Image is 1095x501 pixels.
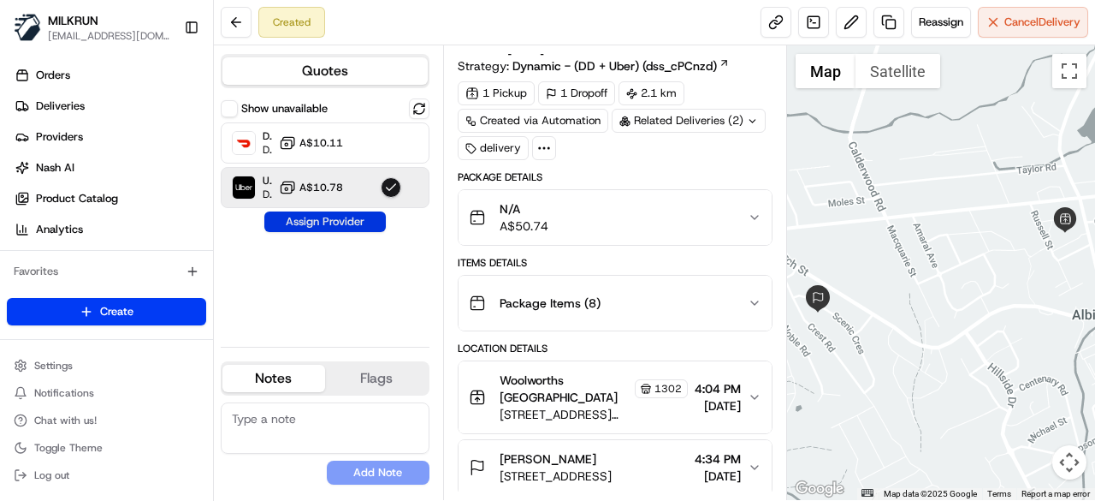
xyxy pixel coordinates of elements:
img: MILKRUN [14,14,41,41]
button: A$10.78 [279,179,343,196]
span: [DATE] [695,468,741,485]
button: Quotes [222,57,428,85]
div: 1 Pickup [458,81,535,105]
button: Flags [325,365,428,392]
div: 1 Dropoff [538,81,615,105]
a: Terms [987,489,1011,498]
button: Woolworths [GEOGRAPHIC_DATA]1302[STREET_ADDRESS][PERSON_NAME]4:04 PM[DATE] [459,361,772,433]
span: [STREET_ADDRESS][PERSON_NAME] [500,406,688,423]
div: Items Details [458,256,772,270]
a: Product Catalog [7,185,213,212]
button: [EMAIL_ADDRESS][DOMAIN_NAME] [48,29,170,43]
span: Uber [263,174,272,188]
span: Toggle Theme [34,441,103,455]
span: [PERSON_NAME] [500,450,596,468]
img: Google [791,478,848,500]
img: DoorDash Drive [233,132,255,154]
span: Providers [36,129,83,145]
span: Analytics [36,222,83,237]
span: Dropoff ETA 28 minutes [263,188,272,201]
div: Strategy: [458,57,730,75]
button: A$10.11 [279,134,343,152]
span: A$10.78 [299,181,343,194]
span: Notifications [34,386,94,400]
div: Package Details [458,170,772,184]
button: Log out [7,463,206,487]
button: Map camera controls [1052,445,1086,480]
a: Nash AI [7,154,213,182]
a: Dynamic - (DD + Uber) (dss_cPCnzd) [512,57,730,75]
button: Reassign [911,7,971,38]
a: Analytics [7,216,213,243]
span: Deliveries [36,98,85,114]
span: Reassign [919,15,963,30]
div: Related Deliveries (2) [612,109,766,133]
span: Woolworths [GEOGRAPHIC_DATA] [500,372,631,406]
button: Package Items (8) [459,276,772,331]
button: CancelDelivery [978,7,1088,38]
button: MILKRUN [48,12,98,29]
label: Show unavailable [241,101,328,116]
span: Nash AI [36,160,74,176]
a: Report a map error [1021,489,1090,498]
button: Settings [7,354,206,378]
div: Location Details [458,342,772,355]
button: Toggle Theme [7,436,206,460]
a: Open this area in Google Maps (opens a new window) [791,478,848,500]
div: Favorites [7,258,206,285]
span: 4:34 PM [695,450,741,468]
div: delivery [458,136,529,160]
button: [PERSON_NAME][STREET_ADDRESS]4:34 PM[DATE] [459,440,772,495]
span: Orders [36,68,70,83]
span: Package Items ( 8 ) [500,295,601,312]
span: N/A [500,200,548,218]
span: Cancel Delivery [1004,15,1080,30]
span: Log out [34,468,69,482]
span: DoorDash Drive [263,129,272,143]
button: MILKRUNMILKRUN[EMAIL_ADDRESS][DOMAIN_NAME] [7,7,177,48]
span: Dynamic - (DD + Uber) (dss_cPCnzd) [512,57,717,75]
button: Keyboard shortcuts [861,489,873,497]
button: Show street map [796,54,855,88]
span: [DATE] [695,397,741,415]
a: Deliveries [7,92,213,120]
button: Toggle fullscreen view [1052,54,1086,88]
button: N/AA$50.74 [459,190,772,245]
button: Show satellite imagery [855,54,940,88]
button: Notifications [7,381,206,405]
span: Create [100,304,133,319]
span: Settings [34,359,73,373]
span: 1302 [654,382,682,396]
button: Create [7,298,206,325]
button: Notes [222,365,325,392]
div: 2.1 km [619,81,684,105]
button: Chat with us! [7,409,206,432]
span: Map data ©2025 Google [884,489,977,498]
img: Uber [233,176,255,199]
span: A$10.11 [299,136,343,150]
span: Dropoff ETA 41 minutes [263,143,272,157]
a: Created via Automation [458,109,608,133]
a: Orders [7,62,213,89]
button: Assign Provider [264,212,386,232]
span: [STREET_ADDRESS] [500,468,612,485]
a: Providers [7,123,213,151]
span: 4:04 PM [695,380,741,397]
span: A$50.74 [500,218,548,235]
span: Chat with us! [34,414,97,427]
span: Product Catalog [36,191,118,206]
